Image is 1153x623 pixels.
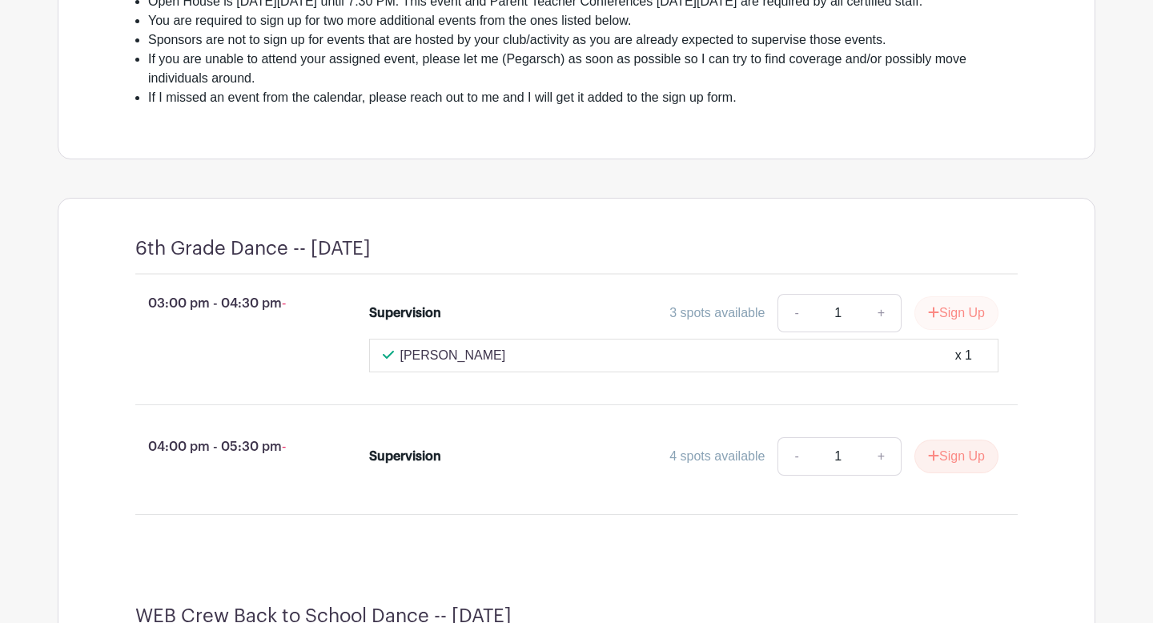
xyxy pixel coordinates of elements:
li: You are required to sign up for two more additional events from the ones listed below. [148,11,1018,30]
p: [PERSON_NAME] [400,346,506,365]
a: + [862,437,902,476]
div: 4 spots available [669,447,765,466]
h4: 6th Grade Dance -- [DATE] [135,237,371,260]
li: If I missed an event from the calendar, please reach out to me and I will get it added to the sig... [148,88,1018,107]
div: Supervision [369,447,441,466]
div: x 1 [955,346,972,365]
div: 3 spots available [669,303,765,323]
a: - [777,294,814,332]
a: - [777,437,814,476]
li: If you are unable to attend your assigned event, please let me (Pegarsch) as soon as possible so ... [148,50,1018,88]
a: + [862,294,902,332]
span: - [282,440,286,453]
button: Sign Up [914,296,998,330]
p: 04:00 pm - 05:30 pm [110,431,343,463]
span: - [282,296,286,310]
button: Sign Up [914,440,998,473]
div: Supervision [369,303,441,323]
li: Sponsors are not to sign up for events that are hosted by your club/activity as you are already e... [148,30,1018,50]
p: 03:00 pm - 04:30 pm [110,287,343,320]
